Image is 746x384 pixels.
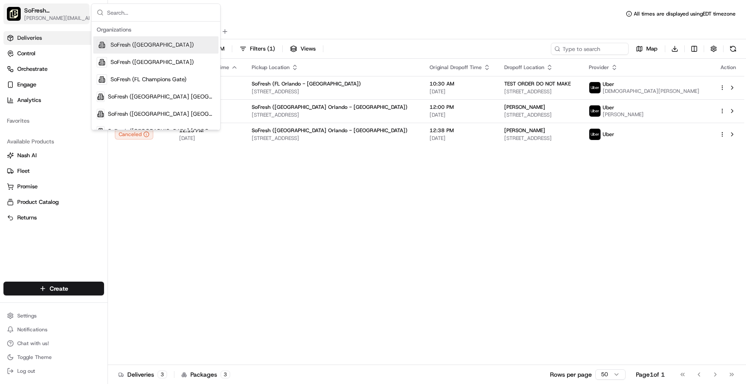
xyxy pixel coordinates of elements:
span: 12:38 PM [430,127,490,134]
span: [PERSON_NAME] [504,127,545,134]
div: 3 [221,371,230,378]
span: Returns [17,214,37,222]
span: Uber [603,81,614,88]
span: All times are displayed using EDT timezone [634,10,736,17]
span: 12:00 PM [430,104,490,111]
span: SoFresh (FL Orlando - [GEOGRAPHIC_DATA]) [252,80,361,87]
img: 1736555255976-a54dd68f-1ca7-489b-9aae-adbdc363a1c4 [9,83,24,98]
span: Product Catalog [17,198,59,206]
div: Deliveries [118,370,167,379]
img: uber-new-logo.jpeg [589,82,601,93]
span: Promise [17,183,38,190]
span: [DATE] [430,88,490,95]
span: Views [300,45,316,53]
a: Promise [7,183,101,190]
button: Promise [3,180,104,194]
button: SoFresh ([GEOGRAPHIC_DATA] Orlando - [GEOGRAPHIC_DATA]) [24,6,86,15]
span: [STREET_ADDRESS] [504,135,575,142]
div: Page 1 of 1 [636,370,665,379]
span: Log out [17,368,35,374]
div: Packages [181,370,230,379]
img: uber-new-logo.jpeg [589,105,601,117]
span: SoFresh ([GEOGRAPHIC_DATA] [GEOGRAPHIC_DATA] - [PERSON_NAME][GEOGRAPHIC_DATA]) [108,110,215,118]
span: Provider [589,64,609,71]
img: 1738778727109-b901c2ba-d612-49f7-a14d-d897ce62d23f [18,83,34,98]
span: [PERSON_NAME][EMAIL_ADDRESS][DOMAIN_NAME] [24,15,95,22]
span: [DEMOGRAPHIC_DATA][PERSON_NAME] [603,88,699,95]
span: [STREET_ADDRESS] [252,135,416,142]
input: Type to search [551,43,629,55]
button: Views [286,43,319,55]
div: Available Products [3,135,104,149]
span: • [72,157,75,164]
span: [DATE] [76,157,94,164]
div: 💻 [73,194,80,201]
button: Product Catalog [3,195,104,209]
span: Pickup Location [252,64,290,71]
button: Log out [3,365,104,377]
button: Filters(1) [236,43,279,55]
a: Returns [7,214,101,222]
a: Powered byPylon [61,214,104,221]
span: [DATE] [179,135,238,142]
span: [STREET_ADDRESS] [504,88,575,95]
span: Notifications [17,326,47,333]
button: SoFresh (FL Orlando - Publix Springs Plaza)SoFresh ([GEOGRAPHIC_DATA] Orlando - [GEOGRAPHIC_DATA]... [3,3,89,24]
span: Settings [17,312,37,319]
span: Filters [250,45,275,53]
span: Knowledge Base [17,193,66,202]
button: Nash AI [3,149,104,162]
div: Past conversations [9,112,58,119]
span: API Documentation [82,193,139,202]
span: Deliveries [17,34,42,42]
div: Organizations [93,23,218,36]
button: Returns [3,211,104,225]
span: Uber [603,131,614,138]
span: SoFresh ([GEOGRAPHIC_DATA] [GEOGRAPHIC_DATA] - [PERSON_NAME][GEOGRAPHIC_DATA] ) [108,127,215,135]
span: [PERSON_NAME] [504,104,545,111]
span: [STREET_ADDRESS] [504,111,575,118]
span: SoFresh ([GEOGRAPHIC_DATA] [GEOGRAPHIC_DATA] - [GEOGRAPHIC_DATA]) [108,93,215,101]
span: Uber [603,104,614,111]
img: Angelique Valdez [9,149,22,163]
div: Action [719,64,737,71]
button: Control [3,47,104,60]
img: 1736555255976-a54dd68f-1ca7-489b-9aae-adbdc363a1c4 [17,158,24,165]
span: Nash AI [17,152,37,159]
span: 10:30 AM [430,80,490,87]
div: 3 [158,371,167,378]
span: • [65,134,68,141]
p: Rows per page [550,370,592,379]
button: Canceled [115,129,153,140]
div: We're available if you need us! [39,91,119,98]
span: Map [646,45,657,53]
a: Product Catalog [7,198,101,206]
span: [STREET_ADDRESS] [252,111,416,118]
button: Settings [3,310,104,322]
span: SoFresh ([GEOGRAPHIC_DATA]) [111,41,194,49]
span: Fleet [17,167,30,175]
button: Fleet [3,164,104,178]
span: Chat with us! [17,340,49,347]
span: Analytics [17,96,41,104]
p: Welcome 👋 [9,35,157,48]
img: uber-new-logo.jpeg [589,129,601,140]
a: Deliveries [3,31,104,45]
img: SoFresh (FL Orlando - Publix Springs Plaza) [7,7,21,21]
a: 💻API Documentation [70,190,142,205]
button: Orchestrate [3,62,104,76]
div: Suggestions [92,22,220,130]
span: Engage [17,81,36,89]
button: Chat with us! [3,337,104,349]
img: Nash [9,9,26,26]
div: Start new chat [39,83,142,91]
span: 12:13 PM [179,127,238,134]
a: Fleet [7,167,101,175]
div: 📗 [9,194,16,201]
input: Got a question? Start typing here... [22,56,155,65]
span: [PERSON_NAME] [603,111,644,118]
button: Start new chat [147,85,157,95]
span: [STREET_ADDRESS] [252,88,416,95]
